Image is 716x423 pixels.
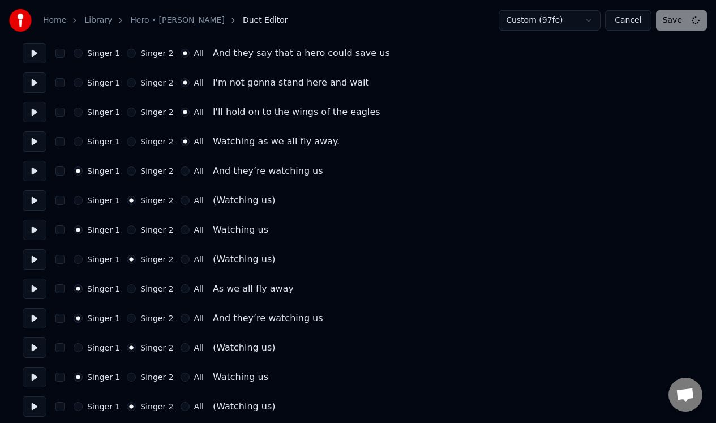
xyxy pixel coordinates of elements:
[668,378,702,412] div: Open chat
[194,373,204,381] label: All
[87,167,120,175] label: Singer 1
[194,403,204,411] label: All
[140,255,173,263] label: Singer 2
[213,223,268,237] div: Watching us
[213,46,390,60] div: And they say that a hero could save us
[87,79,120,87] label: Singer 1
[194,255,204,263] label: All
[84,15,112,26] a: Library
[213,341,276,354] div: (Watching us)
[140,79,173,87] label: Singer 2
[87,49,120,57] label: Singer 1
[87,138,120,146] label: Singer 1
[140,314,173,322] label: Singer 2
[43,15,288,26] nav: breadcrumb
[213,311,323,325] div: And they’re watching us
[43,15,66,26] a: Home
[140,138,173,146] label: Singer 2
[9,9,32,32] img: youka
[213,194,276,207] div: (Watching us)
[87,196,120,204] label: Singer 1
[194,167,204,175] label: All
[605,10,651,31] button: Cancel
[87,314,120,322] label: Singer 1
[194,344,204,352] label: All
[130,15,225,26] a: Hero • [PERSON_NAME]
[213,282,294,296] div: As we all fly away
[213,370,268,384] div: Watching us
[194,49,204,57] label: All
[140,403,173,411] label: Singer 2
[213,76,369,89] div: I'm not gonna stand here and wait
[140,196,173,204] label: Singer 2
[194,79,204,87] label: All
[213,135,340,148] div: Watching as we all fly away.
[140,344,173,352] label: Singer 2
[194,108,204,116] label: All
[140,285,173,293] label: Singer 2
[87,403,120,411] label: Singer 1
[87,108,120,116] label: Singer 1
[140,167,173,175] label: Singer 2
[87,255,120,263] label: Singer 1
[87,344,120,352] label: Singer 1
[194,196,204,204] label: All
[213,400,276,413] div: (Watching us)
[140,49,173,57] label: Singer 2
[243,15,288,26] span: Duet Editor
[140,226,173,234] label: Singer 2
[194,138,204,146] label: All
[213,105,380,119] div: I'll hold on to the wings of the eagles
[213,253,276,266] div: (Watching us)
[194,314,204,322] label: All
[140,373,173,381] label: Singer 2
[213,164,323,178] div: And they’re watching us
[87,285,120,293] label: Singer 1
[87,226,120,234] label: Singer 1
[140,108,173,116] label: Singer 2
[194,285,204,293] label: All
[87,373,120,381] label: Singer 1
[194,226,204,234] label: All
